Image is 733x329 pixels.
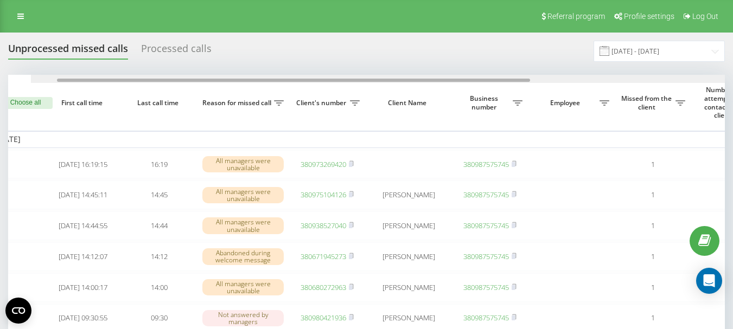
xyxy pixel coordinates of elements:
[121,150,197,179] td: 16:19
[141,43,212,60] div: Processed calls
[45,150,121,179] td: [DATE] 16:19:15
[615,273,691,302] td: 1
[365,180,452,209] td: [PERSON_NAME]
[45,242,121,271] td: [DATE] 14:12:07
[365,273,452,302] td: [PERSON_NAME]
[620,94,675,111] span: Missed from the client
[457,94,513,111] span: Business number
[624,12,674,21] span: Profile settings
[301,190,346,199] a: 380975104126
[8,43,128,60] div: Unprocessed missed calls
[202,310,284,326] div: Not answered by managers
[301,282,346,292] a: 380680272963
[202,279,284,295] div: All managers were unavailable
[301,313,346,322] a: 380980421936
[45,211,121,240] td: [DATE] 14:44:55
[463,282,509,292] a: 380987575745
[5,298,31,324] button: Open CMP widget
[202,156,284,172] div: All managers were unavailable
[463,159,509,169] a: 380987575745
[121,273,197,302] td: 14:00
[202,99,274,107] span: Reason for missed call
[365,242,452,271] td: [PERSON_NAME]
[301,221,346,230] a: 380938527040
[295,99,350,107] span: Client's number
[202,248,284,265] div: Abandoned during welcome message
[301,251,346,261] a: 380671945273
[45,180,121,209] td: [DATE] 14:45:11
[547,12,605,21] span: Referral program
[54,99,112,107] span: First call time
[533,99,600,107] span: Employee
[121,180,197,209] td: 14:45
[463,251,509,261] a: 380987575745
[202,217,284,234] div: All managers were unavailable
[615,150,691,179] td: 1
[202,187,284,203] div: All managers were unavailable
[463,313,509,322] a: 380987575745
[365,211,452,240] td: [PERSON_NAME]
[463,221,509,230] a: 380987575745
[130,99,188,107] span: Last call time
[615,180,691,209] td: 1
[301,159,346,169] a: 380973269420
[696,268,722,294] div: Open Intercom Messenger
[615,211,691,240] td: 1
[692,12,718,21] span: Log Out
[121,211,197,240] td: 14:44
[463,190,509,199] a: 380987575745
[121,242,197,271] td: 14:12
[45,273,121,302] td: [DATE] 14:00:17
[615,242,691,271] td: 1
[374,99,443,107] span: Client Name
